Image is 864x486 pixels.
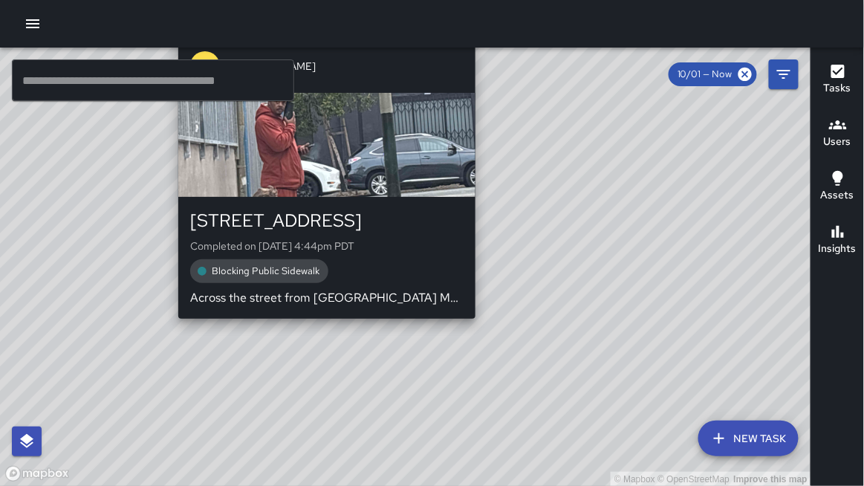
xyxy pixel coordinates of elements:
[819,241,857,257] h6: Insights
[190,289,464,307] p: Across the street from [GEOGRAPHIC_DATA] Made contact with regular unhoused [PERSON_NAME] and ano...
[190,239,464,253] p: Completed on [DATE] 4:44pm PDT
[669,67,741,82] span: 10/01 — Now
[203,264,328,279] span: Blocking Public Sidewalk
[769,59,799,89] button: Filters
[190,209,464,233] div: [STREET_ADDRESS]
[821,187,854,204] h6: Assets
[198,57,212,75] p: EK
[811,54,864,107] button: Tasks
[232,59,464,74] span: [PERSON_NAME]
[669,62,757,86] div: 10/01 — Now
[824,80,851,97] h6: Tasks
[698,421,799,456] button: New Task
[811,214,864,268] button: Insights
[824,134,851,150] h6: Users
[811,107,864,161] button: Users
[178,39,475,319] button: EK[PERSON_NAME][STREET_ADDRESS]Completed on [DATE] 4:44pm PDTBlocking Public SidewalkAcross the s...
[811,161,864,214] button: Assets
